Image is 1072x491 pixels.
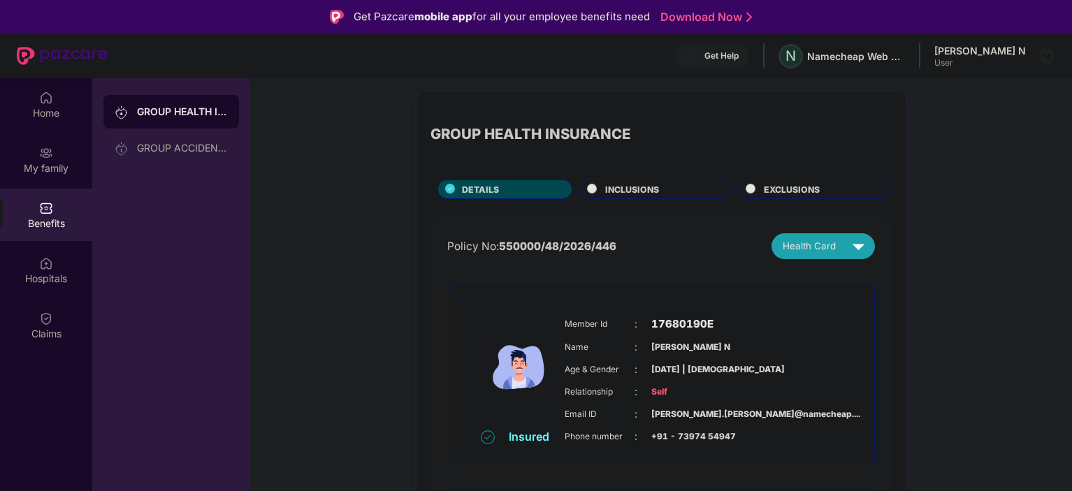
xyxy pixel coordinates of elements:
[651,341,721,354] span: [PERSON_NAME] N
[137,142,228,154] div: GROUP ACCIDENTAL INSURANCE
[509,430,558,444] div: Insured
[447,238,616,255] div: Policy No:
[499,240,616,253] span: 550000/48/2026/446
[565,386,635,399] span: Relationship
[1041,50,1052,61] img: svg+xml;base64,PHN2ZyBpZD0iRHJvcGRvd24tMzJ4MzIiIHhtbG5zPSJodHRwOi8vd3d3LnczLm9yZy8yMDAwL3N2ZyIgd2...
[783,239,836,254] span: Health Card
[565,430,635,444] span: Phone number
[565,363,635,376] span: Age & Gender
[651,363,721,376] span: [DATE] | [DEMOGRAPHIC_DATA]
[635,406,637,422] span: :
[39,201,53,215] img: svg+xml;base64,PHN2ZyBpZD0iQmVuZWZpdHMiIHhtbG5zPSJodHRwOi8vd3d3LnczLm9yZy8yMDAwL3N2ZyIgd2lkdGg9Ij...
[565,318,635,331] span: Member Id
[685,50,699,64] img: svg+xml;base64,PHN2ZyBpZD0iSGVscC0zMngzMiIgeG1sbnM9Imh0dHA6Ly93d3cudzMub3JnLzIwMDAvc3ZnIiB3aWR0aD...
[704,50,739,61] div: Get Help
[635,362,637,377] span: :
[807,50,905,63] div: Namecheap Web services Pvt Ltd
[17,47,108,65] img: New Pazcare Logo
[635,339,637,355] span: :
[746,10,752,24] img: Stroke
[330,10,344,24] img: Logo
[477,305,561,429] img: icon
[605,183,659,196] span: INCLUSIONS
[115,105,129,119] img: svg+xml;base64,PHN2ZyB3aWR0aD0iMjAiIGhlaWdodD0iMjAiIHZpZXdCb3g9IjAgMCAyMCAyMCIgZmlsbD0ibm9uZSIgeG...
[934,44,1026,57] div: [PERSON_NAME] N
[462,183,499,196] span: DETAILS
[354,8,650,25] div: Get Pazcare for all your employee benefits need
[565,408,635,421] span: Email ID
[481,430,495,444] img: svg+xml;base64,PHN2ZyB4bWxucz0iaHR0cDovL3d3dy53My5vcmcvMjAwMC9zdmciIHdpZHRoPSIxNiIgaGVpZ2h0PSIxNi...
[414,10,472,23] strong: mobile app
[846,234,871,258] img: svg+xml;base64,PHN2ZyB4bWxucz0iaHR0cDovL3d3dy53My5vcmcvMjAwMC9zdmciIHZpZXdCb3g9IjAgMCAyNCAyNCIgd2...
[651,430,721,444] span: +91 - 73974 54947
[651,316,714,332] span: 17680190E
[635,316,637,332] span: :
[651,386,721,399] span: Self
[137,105,228,119] div: GROUP HEALTH INSURANCE
[565,341,635,354] span: Name
[635,429,637,444] span: :
[764,183,820,196] span: EXCLUSIONS
[785,47,796,64] span: N
[934,57,1026,68] div: User
[39,312,53,325] img: svg+xml;base64,PHN2ZyBpZD0iQ2xhaW0iIHhtbG5zPSJodHRwOi8vd3d3LnczLm9yZy8yMDAwL3N2ZyIgd2lkdGg9IjIwIi...
[430,123,630,145] div: GROUP HEALTH INSURANCE
[115,142,129,156] img: svg+xml;base64,PHN2ZyB3aWR0aD0iMjAiIGhlaWdodD0iMjAiIHZpZXdCb3g9IjAgMCAyMCAyMCIgZmlsbD0ibm9uZSIgeG...
[39,146,53,160] img: svg+xml;base64,PHN2ZyB3aWR0aD0iMjAiIGhlaWdodD0iMjAiIHZpZXdCb3g9IjAgMCAyMCAyMCIgZmlsbD0ibm9uZSIgeG...
[39,91,53,105] img: svg+xml;base64,PHN2ZyBpZD0iSG9tZSIgeG1sbnM9Imh0dHA6Ly93d3cudzMub3JnLzIwMDAvc3ZnIiB3aWR0aD0iMjAiIG...
[635,384,637,400] span: :
[39,256,53,270] img: svg+xml;base64,PHN2ZyBpZD0iSG9zcGl0YWxzIiB4bWxucz0iaHR0cDovL3d3dy53My5vcmcvMjAwMC9zdmciIHdpZHRoPS...
[660,10,748,24] a: Download Now
[651,408,721,421] span: [PERSON_NAME].[PERSON_NAME]@namecheap....
[772,233,875,259] button: Health Card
